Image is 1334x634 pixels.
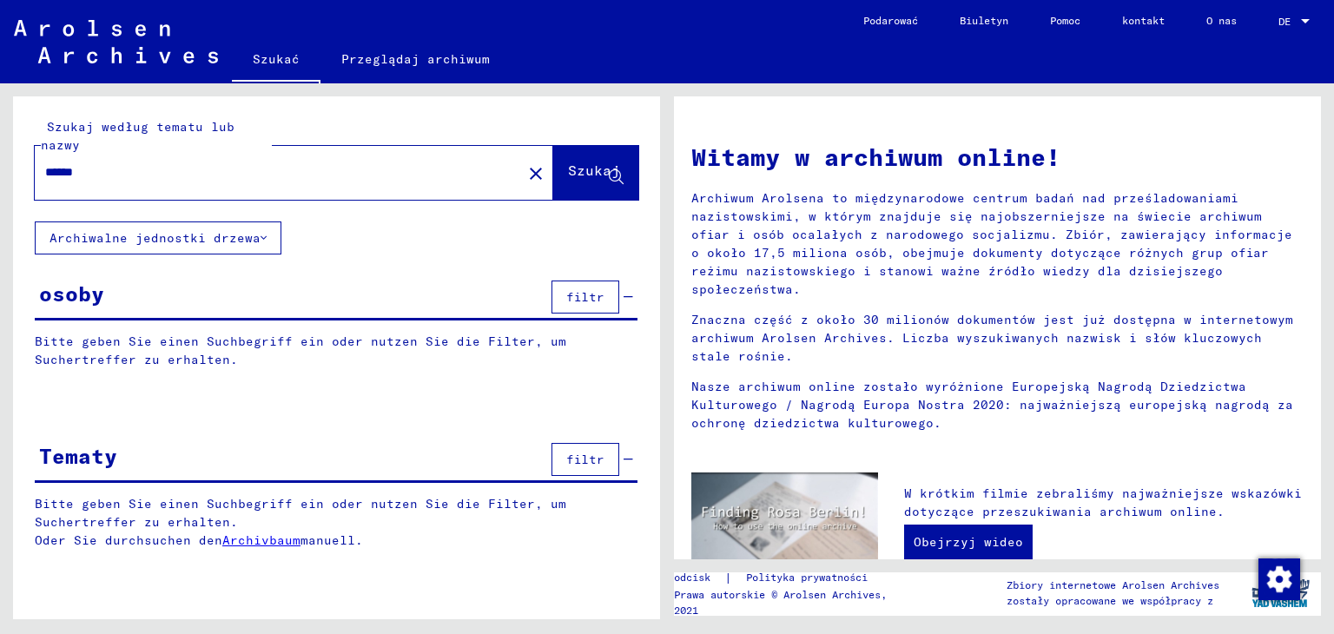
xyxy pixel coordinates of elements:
[253,51,300,67] font: Szukać
[732,569,888,587] a: Polityka prywatności
[1007,594,1213,607] font: zostały opracowane we współpracy z
[551,443,619,476] button: filtr
[691,190,1292,297] font: Archiwum Arolsena to międzynarodowe centrum badań nad prześladowaniami nazistowskimi, w którym zn...
[35,221,281,254] button: Archiwalne jednostki drzewa
[746,571,868,584] font: Polityka prywatności
[566,452,604,467] font: filtr
[674,571,710,584] font: odcisk
[39,443,117,469] font: Tematy
[41,119,234,153] font: Szukaj według tematu lub nazwy
[232,38,320,83] a: Szukać
[904,525,1033,559] a: Obejrzyj wideo
[551,281,619,314] button: filtr
[1206,14,1237,27] font: O nas
[1050,14,1080,27] font: Pomoc
[674,569,724,587] a: odcisk
[518,155,553,190] button: Jasne
[691,379,1293,431] font: Nasze archiwum online zostało wyróżnione Europejską Nagrodą Dziedzictwa Kulturowego / Nagrodą Eur...
[1007,578,1219,591] font: Zbiory internetowe Arolsen Archives
[960,14,1008,27] font: Biuletyn
[1258,558,1299,599] div: Zmiana zgody
[1248,571,1313,615] img: yv_logo.png
[553,146,638,200] button: Szukaj
[525,163,546,184] mat-icon: close
[39,281,104,307] font: osoby
[568,162,620,179] font: Szukaj
[1122,14,1165,27] font: kontakt
[14,20,218,63] img: Arolsen_neg.svg
[691,472,878,574] img: video.jpg
[1258,558,1300,600] img: Zmiana zgody
[724,570,732,585] font: |
[320,38,511,80] a: Przeglądaj archiwum
[904,485,1302,519] font: W krótkim filmie zebraliśmy najważniejsze wskazówki dotyczące przeszukiwania archiwum online.
[341,51,490,67] font: Przeglądaj archiwum
[914,534,1023,550] font: Obejrzyj wideo
[863,14,918,27] font: Podarować
[222,532,300,548] a: Archivbaum
[35,333,637,369] p: Bitte geben Sie einen Suchbegriff ein oder nutzen Sie die Filter, um Suchertreffer zu erhalten.
[691,142,1060,172] font: Witamy w archiwum online!
[691,312,1293,364] font: Znaczna część z około 30 milionów dokumentów jest już dostępna w internetowym archiwum Arolsen Ar...
[35,495,638,550] p: Bitte geben Sie einen Suchbegriff ein oder nutzen Sie die Filter, um Suchertreffer zu erhalten. O...
[1278,15,1291,28] font: DE
[50,230,261,246] font: Archiwalne jednostki drzewa
[674,588,887,617] font: Prawa autorskie © Arolsen Archives, 2021
[566,289,604,305] font: filtr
